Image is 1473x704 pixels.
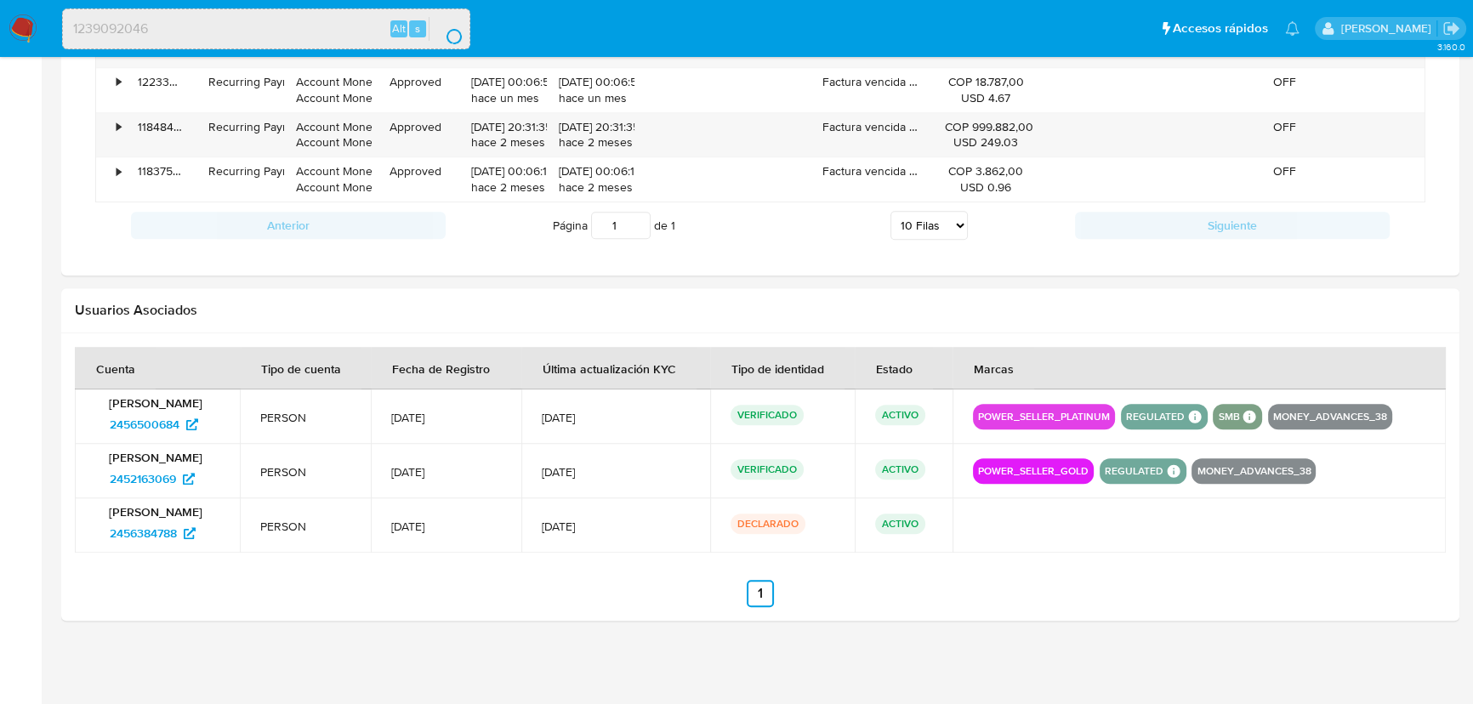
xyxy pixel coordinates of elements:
a: Notificaciones [1285,21,1300,36]
button: search-icon [429,17,464,41]
span: 3.160.0 [1436,40,1464,54]
span: Alt [392,20,406,37]
input: Buscar usuario o caso... [63,18,469,40]
a: Salir [1442,20,1460,37]
span: Accesos rápidos [1173,20,1268,37]
h2: Usuarios Asociados [75,302,1446,319]
span: s [415,20,420,37]
p: leonardo.alvarezortiz@mercadolibre.com.co [1340,20,1436,37]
